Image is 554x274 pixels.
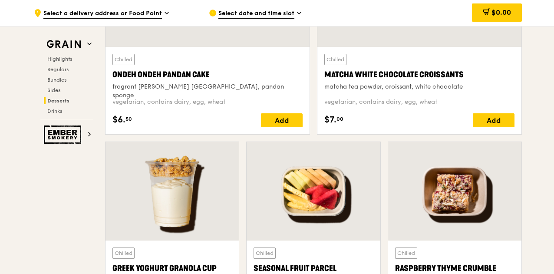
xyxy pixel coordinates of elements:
span: Highlights [47,56,72,62]
div: fragrant [PERSON_NAME] [GEOGRAPHIC_DATA], pandan sponge [112,83,303,100]
span: Select a delivery address or Food Point [43,9,162,19]
span: Regulars [47,66,69,73]
div: Chilled [324,54,346,65]
div: Chilled [112,248,135,259]
span: 50 [125,116,132,122]
span: Drinks [47,108,62,114]
span: $7. [324,113,336,126]
div: Ondeh Ondeh Pandan Cake [112,69,303,81]
div: Add [261,113,303,127]
div: Matcha White Chocolate Croissants [324,69,514,81]
span: Bundles [47,77,66,83]
div: vegetarian, contains dairy, egg, wheat [324,98,514,106]
span: $0.00 [491,8,511,17]
div: matcha tea powder, croissant, white chocolate [324,83,514,91]
span: Select date and time slot [218,9,294,19]
span: Sides [47,87,60,93]
img: Ember Smokery web logo [44,125,84,144]
div: Chilled [395,248,417,259]
span: 00 [336,116,343,122]
img: Grain web logo [44,36,84,52]
div: Chilled [254,248,276,259]
div: Add [473,113,514,127]
span: Desserts [47,98,69,104]
div: Chilled [112,54,135,65]
div: vegetarian, contains dairy, egg, wheat [112,98,303,106]
span: $6. [112,113,125,126]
